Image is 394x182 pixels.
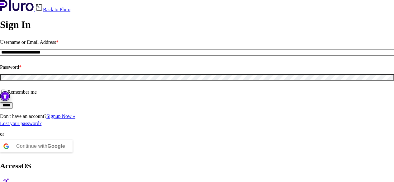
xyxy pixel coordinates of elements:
[35,4,43,11] img: Back icon
[47,143,65,149] b: Google
[16,140,65,152] div: Continue with
[35,7,70,12] a: Back to Pluro
[1,90,5,94] input: Remember me
[46,114,75,119] a: Signup Now »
